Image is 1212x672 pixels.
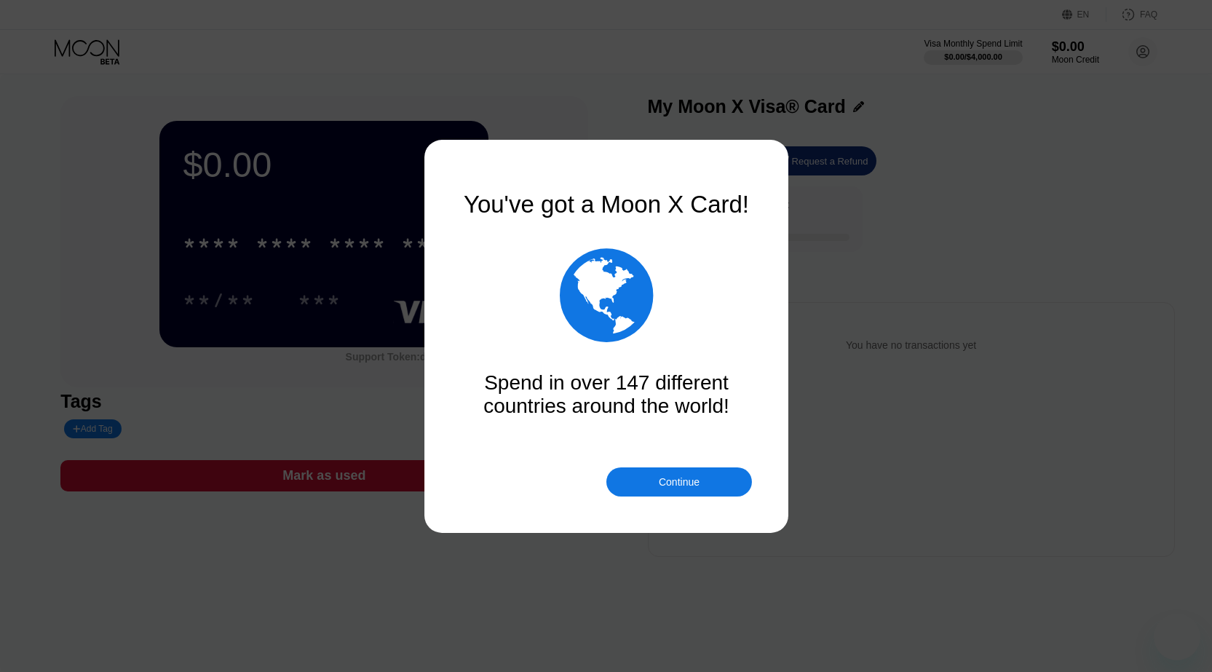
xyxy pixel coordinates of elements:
[1154,614,1200,660] iframe: Button to launch messaging window
[658,475,699,487] div: Continue
[559,240,653,349] div: 
[606,467,752,496] div: Continue
[461,240,752,349] div: 
[461,371,752,417] div: Spend in over 147 different countries around the world!
[461,191,752,218] div: You've got a Moon X Card!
